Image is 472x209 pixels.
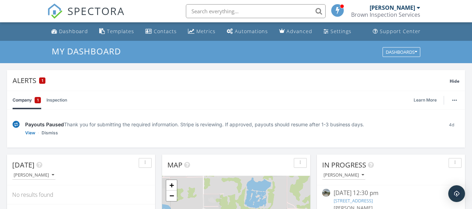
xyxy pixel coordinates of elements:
[143,25,180,38] a: Contacts
[25,121,64,127] span: Payouts Paused
[185,25,218,38] a: Metrics
[42,129,58,136] a: Dismiss
[383,47,420,57] button: Dashboards
[12,160,35,170] span: [DATE]
[42,78,43,83] span: 1
[167,160,182,170] span: Map
[370,4,415,11] div: [PERSON_NAME]
[47,3,63,19] img: The Best Home Inspection Software - Spectora
[67,3,125,18] span: SPECTORA
[334,189,448,197] div: [DATE] 12:30 pm
[107,28,134,35] div: Templates
[196,28,216,35] div: Metrics
[324,173,364,178] div: [PERSON_NAME]
[351,11,420,18] div: Brown Inspection Services
[12,171,56,180] button: [PERSON_NAME]
[450,78,459,84] span: Hide
[322,189,330,197] img: streetview
[331,28,351,35] div: Settings
[322,160,366,170] span: In Progress
[37,97,39,104] span: 1
[154,28,177,35] div: Contacts
[321,25,354,38] a: Settings
[444,121,459,136] div: 4d
[59,28,88,35] div: Dashboard
[370,25,423,38] a: Support Center
[166,191,177,201] a: Zoom out
[380,28,421,35] div: Support Center
[386,50,417,54] div: Dashboards
[25,121,438,128] div: Thank you for submitting the required information. Stripe is reviewing. If approved, payouts shou...
[46,91,67,109] a: Inspection
[286,28,312,35] div: Advanced
[186,4,326,18] input: Search everything...
[334,197,373,204] a: [STREET_ADDRESS]
[14,173,54,178] div: [PERSON_NAME]
[25,129,35,136] a: View
[414,97,441,104] a: Learn More
[322,171,365,180] button: [PERSON_NAME]
[13,91,41,109] a: Company
[47,9,125,24] a: SPECTORA
[224,25,271,38] a: Automations (Basic)
[452,99,457,101] img: ellipsis-632cfdd7c38ec3a7d453.svg
[96,25,137,38] a: Templates
[276,25,315,38] a: Advanced
[235,28,268,35] div: Automations
[13,76,450,85] div: Alerts
[49,25,91,38] a: Dashboard
[13,121,20,128] img: under-review-2fe708636b114a7f4b8d.svg
[52,45,121,57] span: My Dashboard
[7,185,155,204] div: No results found
[448,185,465,202] div: Open Intercom Messenger
[166,180,177,191] a: Zoom in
